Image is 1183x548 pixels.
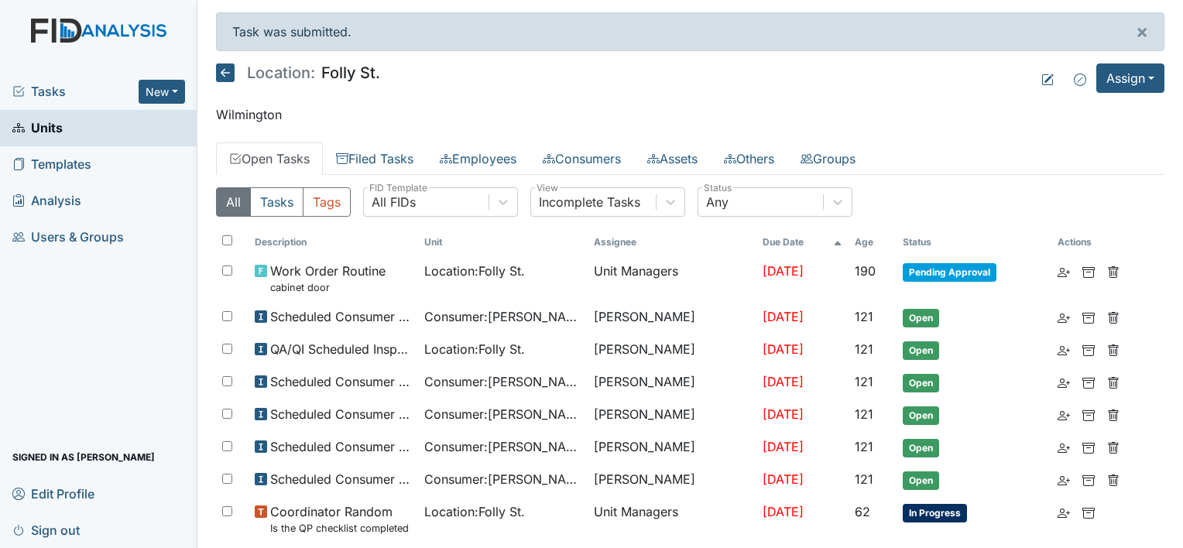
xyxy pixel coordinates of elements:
a: Delete [1107,340,1120,358]
span: Location : Folly St. [424,340,525,358]
span: Consumer : [PERSON_NAME] [424,405,581,423]
span: Location: [247,65,315,80]
div: Incomplete Tasks [539,193,640,211]
span: 190 [855,263,876,279]
div: Task was submitted. [216,12,1164,51]
th: Toggle SortBy [418,229,588,255]
a: Archive [1082,470,1095,488]
span: [DATE] [763,406,804,422]
span: Units [12,116,63,140]
a: Delete [1107,372,1120,391]
span: [DATE] [763,439,804,454]
th: Actions [1051,229,1129,255]
button: Assign [1096,63,1164,93]
span: 121 [855,471,873,487]
span: [DATE] [763,504,804,519]
a: Delete [1107,262,1120,280]
span: [DATE] [763,341,804,357]
button: New [139,80,185,104]
span: QA/QI Scheduled Inspection [270,340,412,358]
span: Location : Folly St. [424,262,525,280]
span: 121 [855,309,873,324]
span: Scheduled Consumer Chart Review [270,372,412,391]
span: Scheduled Consumer Chart Review [270,470,412,488]
span: Consumer : [PERSON_NAME] [424,372,581,391]
h5: Folly St. [216,63,380,82]
td: [PERSON_NAME] [588,399,757,431]
span: [DATE] [763,263,804,279]
a: Archive [1082,405,1095,423]
a: Archive [1082,262,1095,280]
td: Unit Managers [588,255,757,301]
a: Others [711,142,787,175]
span: 121 [855,374,873,389]
th: Toggle SortBy [849,229,897,255]
span: Consumer : [PERSON_NAME] [424,307,581,326]
span: × [1136,20,1148,43]
th: Toggle SortBy [249,229,418,255]
div: Type filter [216,187,351,217]
span: Pending Approval [903,263,996,282]
span: [DATE] [763,471,804,487]
td: [PERSON_NAME] [588,334,757,366]
p: Wilmington [216,105,1164,124]
th: Assignee [588,229,757,255]
a: Archive [1082,372,1095,391]
a: Filed Tasks [323,142,427,175]
span: Consumer : [PERSON_NAME] [424,470,581,488]
div: Any [706,193,729,211]
td: [PERSON_NAME] [588,301,757,334]
a: Archive [1082,437,1095,456]
span: Open [903,374,939,392]
a: Employees [427,142,530,175]
input: Toggle All Rows Selected [222,235,232,245]
button: Tasks [250,187,303,217]
td: [PERSON_NAME] [588,431,757,464]
a: Consumers [530,142,634,175]
div: All FIDs [372,193,416,211]
span: Open [903,471,939,490]
button: All [216,187,251,217]
span: Sign out [12,518,80,542]
a: Assets [634,142,711,175]
a: Delete [1107,307,1120,326]
span: Users & Groups [12,225,124,249]
span: Open [903,439,939,457]
span: 121 [855,406,873,422]
span: Templates [12,152,91,176]
th: Toggle SortBy [897,229,1051,255]
span: Open [903,406,939,425]
span: 62 [855,504,870,519]
th: Toggle SortBy [756,229,848,255]
span: Scheduled Consumer Chart Review [270,437,412,456]
a: Open Tasks [216,142,323,175]
span: [DATE] [763,309,804,324]
small: cabinet door [270,280,386,295]
a: Tasks [12,82,139,101]
span: Open [903,309,939,327]
td: [PERSON_NAME] [588,464,757,496]
small: Is the QP checklist completed for the most recent month? [270,521,412,536]
a: Archive [1082,502,1095,521]
span: [DATE] [763,374,804,389]
span: Work Order Routine cabinet door [270,262,386,295]
td: [PERSON_NAME] [588,366,757,399]
a: Delete [1107,405,1120,423]
span: Signed in as [PERSON_NAME] [12,445,155,469]
span: Coordinator Random Is the QP checklist completed for the most recent month? [270,502,412,536]
span: Open [903,341,939,360]
a: Archive [1082,340,1095,358]
span: Scheduled Consumer Chart Review [270,307,412,326]
a: Groups [787,142,869,175]
span: 121 [855,439,873,454]
span: Analysis [12,189,81,213]
span: Consumer : [PERSON_NAME] [424,437,581,456]
span: 121 [855,341,873,357]
span: Scheduled Consumer Chart Review [270,405,412,423]
span: Edit Profile [12,481,94,505]
button: Tags [303,187,351,217]
span: Location : Folly St. [424,502,525,521]
span: In Progress [903,504,967,522]
td: Unit Managers [588,496,757,542]
a: Delete [1107,470,1120,488]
